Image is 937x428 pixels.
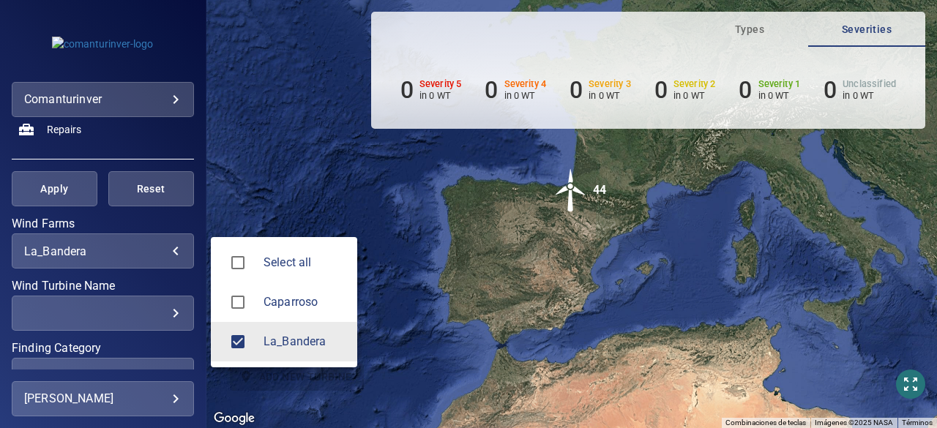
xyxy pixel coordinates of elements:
[223,287,253,318] span: Caparroso
[264,293,346,311] div: Wind Farms Caparroso
[264,254,346,271] span: Select all
[264,293,346,311] span: Caparroso
[211,237,357,367] ul: La_Bandera
[264,333,346,350] span: La_Bandera
[223,326,253,357] span: La_Bandera
[264,333,346,350] div: Wind Farms La_Bandera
